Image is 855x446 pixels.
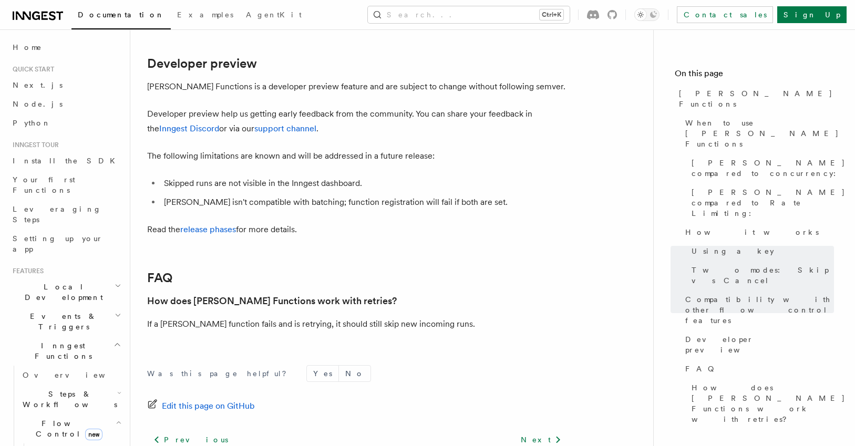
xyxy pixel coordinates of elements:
[634,8,660,21] button: Toggle dark mode
[687,183,834,223] a: [PERSON_NAME] compared to Rate Limiting:
[18,418,116,439] span: Flow Control
[687,153,834,183] a: [PERSON_NAME] compared to concurrency:
[687,378,834,429] a: How does [PERSON_NAME] Functions work with retries?
[685,227,819,237] span: How it works
[8,76,123,95] a: Next.js
[85,429,102,440] span: new
[13,205,101,224] span: Leveraging Steps
[8,141,59,149] span: Inngest tour
[13,234,103,253] span: Setting up your app
[685,118,839,149] span: When to use [PERSON_NAME] Functions
[18,385,123,414] button: Steps & Workflows
[8,151,123,170] a: Install the SDK
[8,38,123,57] a: Home
[171,3,240,28] a: Examples
[13,100,63,108] span: Node.js
[685,294,834,326] span: Compatibility with other flow control features
[18,389,117,410] span: Steps & Workflows
[681,330,834,359] a: Developer preview
[8,65,54,74] span: Quick start
[161,195,568,210] li: [PERSON_NAME] isn't compatible with batching; function registration will fail if both are set.
[339,366,370,381] button: No
[692,187,846,219] span: [PERSON_NAME] compared to Rate Limiting:
[180,224,236,234] a: release phases
[13,119,51,127] span: Python
[159,123,219,133] a: Inngest Discord
[8,267,44,275] span: Features
[147,368,294,379] p: Was this page helpful?
[147,107,568,136] p: Developer preview help us getting early feedback from the community. You can share your feedback ...
[13,175,75,194] span: Your first Functions
[147,56,257,71] a: Developer preview
[147,222,568,237] p: Read the for more details.
[681,290,834,330] a: Compatibility with other flow control features
[692,246,774,256] span: Using a key
[692,158,846,179] span: [PERSON_NAME] compared to concurrency:
[692,265,834,286] span: Two modes: Skip vs Cancel
[13,42,42,53] span: Home
[8,336,123,366] button: Inngest Functions
[681,113,834,153] a: When to use [PERSON_NAME] Functions
[8,307,123,336] button: Events & Triggers
[147,294,397,308] a: How does [PERSON_NAME] Functions work with retries?
[147,79,568,94] p: [PERSON_NAME] Functions is a developer preview feature and are subject to change without followin...
[8,95,123,113] a: Node.js
[677,6,773,23] a: Contact sales
[685,334,834,355] span: Developer preview
[8,282,115,303] span: Local Development
[681,359,834,378] a: FAQ
[78,11,164,19] span: Documentation
[147,317,568,331] p: If a [PERSON_NAME] function fails and is retrying, it should still skip new incoming runs.
[692,382,846,424] span: How does [PERSON_NAME] Functions work with retries?
[8,113,123,132] a: Python
[8,311,115,332] span: Events & Triggers
[162,399,255,413] span: Edit this page on GitHub
[8,340,114,361] span: Inngest Functions
[675,67,834,84] h4: On this page
[679,88,834,109] span: [PERSON_NAME] Functions
[23,371,131,379] span: Overview
[777,6,847,23] a: Sign Up
[147,399,255,413] a: Edit this page on GitHub
[147,149,568,163] p: The following limitations are known and will be addressed in a future release:
[675,84,834,113] a: [PERSON_NAME] Functions
[240,3,308,28] a: AgentKit
[13,157,121,165] span: Install the SDK
[540,9,563,20] kbd: Ctrl+K
[687,242,834,261] a: Using a key
[147,271,172,285] a: FAQ
[177,11,233,19] span: Examples
[13,81,63,89] span: Next.js
[246,11,302,19] span: AgentKit
[681,223,834,242] a: How it works
[685,364,719,374] span: FAQ
[161,176,568,191] li: Skipped runs are not visible in the Inngest dashboard.
[368,6,570,23] button: Search...Ctrl+K
[8,170,123,200] a: Your first Functions
[254,123,316,133] a: support channel
[687,261,834,290] a: Two modes: Skip vs Cancel
[307,366,338,381] button: Yes
[18,414,123,443] button: Flow Controlnew
[8,229,123,258] a: Setting up your app
[18,366,123,385] a: Overview
[71,3,171,29] a: Documentation
[8,200,123,229] a: Leveraging Steps
[8,277,123,307] button: Local Development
